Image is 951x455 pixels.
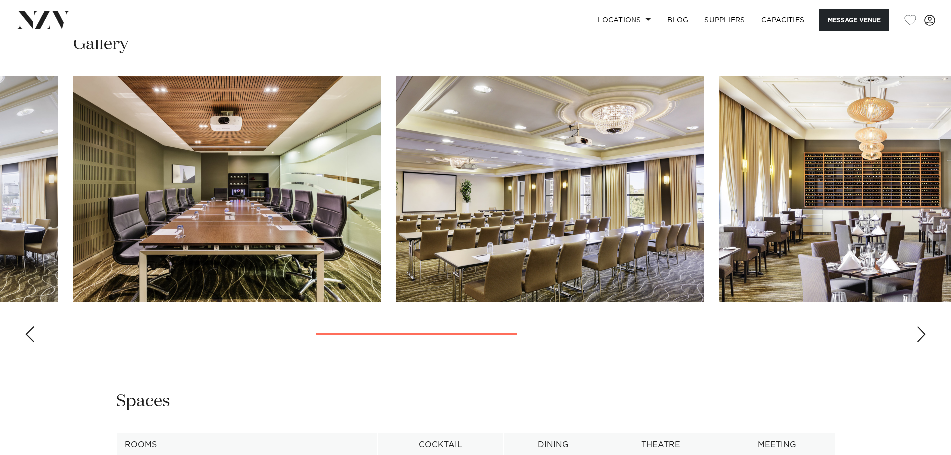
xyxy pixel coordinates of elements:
[116,390,170,413] h2: Spaces
[396,76,704,302] swiper-slide: 5 / 10
[16,11,70,29] img: nzv-logo.png
[590,9,659,31] a: Locations
[73,76,381,302] swiper-slide: 4 / 10
[753,9,813,31] a: Capacities
[819,9,889,31] button: Message Venue
[73,33,128,56] h2: Gallery
[696,9,753,31] a: SUPPLIERS
[659,9,696,31] a: BLOG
